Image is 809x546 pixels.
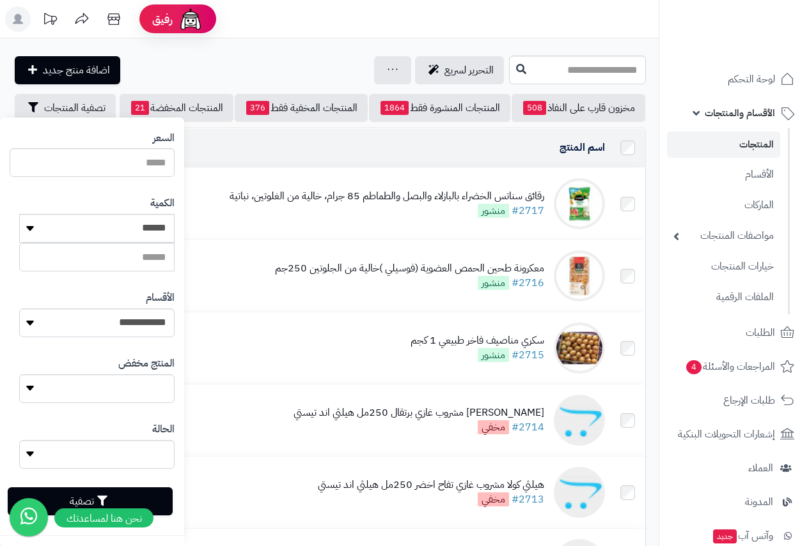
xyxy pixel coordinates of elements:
label: الكمية [150,196,175,211]
a: تحديثات المنصة [34,6,66,35]
span: 376 [246,101,269,115]
a: #2713 [512,492,544,507]
img: سكري مناصيف فاخر طبيعي 1 كجم [554,322,605,374]
span: التحرير لسريع [444,63,494,78]
span: المراجعات والأسئلة [685,358,775,375]
span: 508 [523,101,546,115]
img: هيلثي كولا مشروب غازي برتقال 250مل هيلثي اند تيستي [554,395,605,446]
span: مخفي [478,420,509,434]
button: تصفية [8,487,173,515]
label: الحالة [152,422,175,437]
a: خيارات المنتجات [667,253,780,280]
button: تصفية المنتجات [15,94,116,122]
span: رفيق [152,11,173,27]
span: 4 [686,360,702,374]
span: منشور [478,348,509,362]
img: رقائق سناتس الخضراء بالبازلاء والبصل والطماطم 85 جرام، خالية من الغلوتين، نباتية [554,178,605,229]
span: 1864 [381,101,409,115]
span: منشور [478,204,509,218]
label: السعر [153,131,175,146]
span: مخفي [478,492,509,506]
div: هيلثي كولا مشروب غازي تفاح اخضر 250مل هيلثي اند تيستي [318,478,544,492]
a: التحرير لسريع [415,56,504,84]
a: طلبات الإرجاع [667,385,801,416]
a: الطلبات [667,317,801,348]
span: طلبات الإرجاع [723,391,775,409]
a: لوحة التحكم [667,64,801,95]
a: الملفات الرقمية [667,284,780,311]
a: المنتجات المنشورة فقط1864 [369,94,510,122]
label: الأقسام [146,291,175,305]
span: إشعارات التحويلات البنكية [678,425,775,443]
span: منشور [478,276,509,290]
a: المنتجات المخفية فقط376 [235,94,368,122]
a: مواصفات المنتجات [667,222,780,250]
a: العملاء [667,453,801,483]
a: #2714 [512,420,544,435]
div: [PERSON_NAME] مشروب غازي برتقال 250مل هيلثي اند تيستي [294,406,544,420]
span: الطلبات [746,324,775,342]
span: لوحة التحكم [728,70,775,88]
a: #2715 [512,347,544,363]
a: مخزون قارب على النفاذ508 [512,94,645,122]
a: الماركات [667,192,780,219]
span: جديد [713,529,737,543]
span: تصفية المنتجات [44,100,106,116]
div: رقائق سناتس الخضراء بالبازلاء والبصل والطماطم 85 جرام، خالية من الغلوتين، نباتية [230,189,544,204]
a: المنتجات [667,132,780,158]
div: سكري مناصيف فاخر طبيعي 1 كجم [411,333,544,348]
img: ai-face.png [178,6,203,32]
div: معكرونة طحين الحمص العضوية (فوسيلي )خالية من الجلوتين 250جم [275,261,544,276]
a: #2717 [512,203,544,218]
a: المراجعات والأسئلة4 [667,351,801,382]
label: المنتج مخفض [118,356,175,371]
a: المدونة [667,487,801,517]
span: الأقسام والمنتجات [705,104,775,122]
span: اضافة منتج جديد [43,63,110,78]
a: إشعارات التحويلات البنكية [667,419,801,450]
span: 21 [131,101,149,115]
span: العملاء [748,459,773,477]
span: وآتس آب [712,527,773,545]
a: #2716 [512,275,544,291]
span: المدونة [745,493,773,511]
a: الأقسام [667,161,780,188]
a: المنتجات المخفضة21 [120,94,233,122]
a: اضافة منتج جديد [15,56,120,84]
a: اسم المنتج [560,140,605,155]
img: معكرونة طحين الحمص العضوية (فوسيلي )خالية من الجلوتين 250جم [554,250,605,301]
img: هيلثي كولا مشروب غازي تفاح اخضر 250مل هيلثي اند تيستي [554,467,605,518]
